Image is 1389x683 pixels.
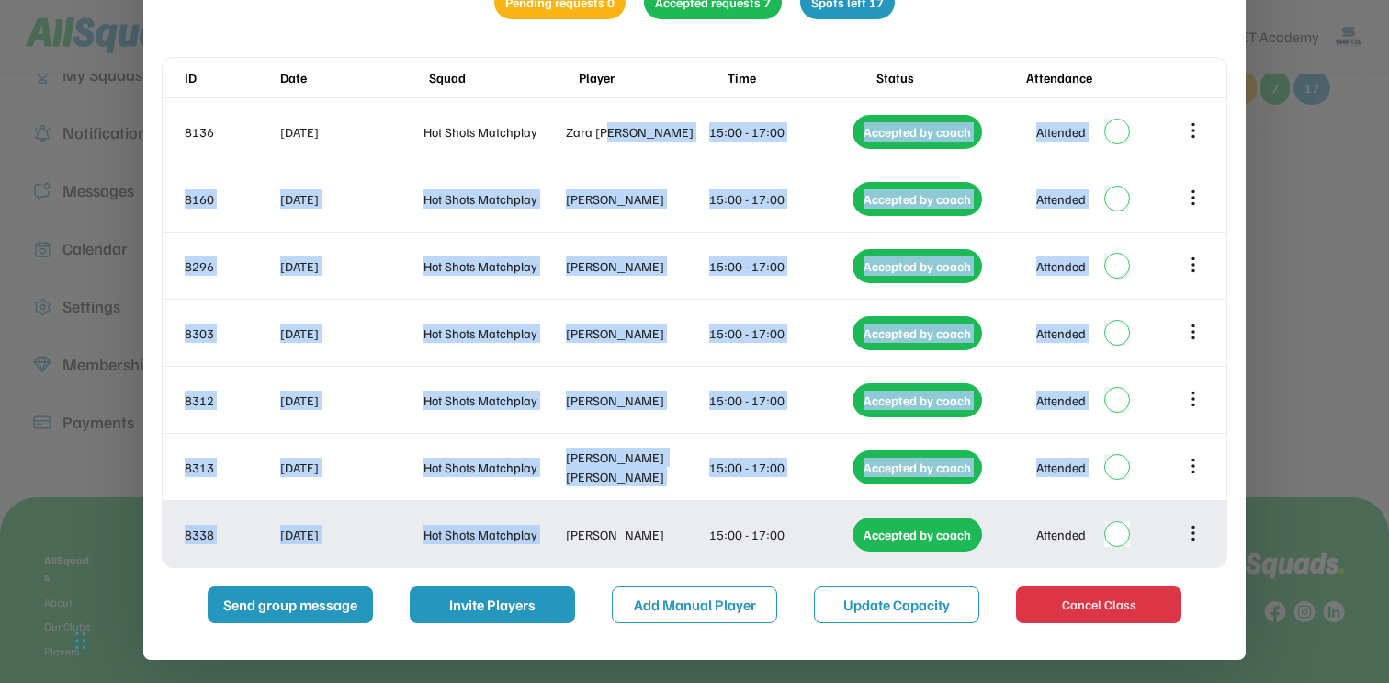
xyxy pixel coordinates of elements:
div: Accepted by coach [853,316,982,350]
div: Time [728,68,873,87]
div: 8136 [185,122,277,142]
div: [DATE] [280,256,420,276]
div: 8160 [185,189,277,209]
div: Hot Shots Matchplay [423,189,563,209]
div: 15:00 - 17:00 [709,256,849,276]
div: [PERSON_NAME] [566,324,706,343]
div: [DATE] [280,122,420,142]
div: Attended [1036,189,1086,209]
div: Hot Shots Matchplay [423,525,563,544]
div: 15:00 - 17:00 [709,458,849,477]
div: 8296 [185,256,277,276]
div: Hot Shots Matchplay [423,256,563,276]
div: Accepted by coach [853,383,982,417]
div: [PERSON_NAME] [566,256,706,276]
div: [PERSON_NAME] [PERSON_NAME] [566,448,706,486]
div: 8313 [185,458,277,477]
div: [PERSON_NAME] [566,525,706,544]
div: Accepted by coach [853,249,982,283]
div: Attended [1036,458,1086,477]
div: 15:00 - 17:00 [709,189,849,209]
div: Attendance [1026,68,1171,87]
div: Attended [1036,122,1086,142]
div: Player [579,68,724,87]
button: Update Capacity [814,586,979,623]
div: [PERSON_NAME] [566,189,706,209]
div: 8312 [185,391,277,410]
div: Zara [PERSON_NAME] [566,122,706,142]
div: 8338 [185,525,277,544]
button: Add Manual Player [612,586,777,623]
div: Attended [1036,391,1086,410]
div: Attended [1036,525,1086,544]
div: [DATE] [280,525,420,544]
button: Invite Players [410,586,575,623]
div: Hot Shots Matchplay [423,122,563,142]
div: Attended [1036,256,1086,276]
div: Squad [429,68,574,87]
div: [DATE] [280,189,420,209]
button: Send group message [208,586,373,623]
div: Accepted by coach [853,115,982,149]
div: ID [185,68,277,87]
div: 15:00 - 17:00 [709,525,849,544]
div: [DATE] [280,391,420,410]
div: Accepted by coach [853,518,982,552]
div: Hot Shots Matchplay [423,458,563,477]
div: 15:00 - 17:00 [709,122,849,142]
div: 8303 [185,324,277,343]
div: 15:00 - 17:00 [709,391,849,410]
div: Status [876,68,1022,87]
div: Hot Shots Matchplay [423,324,563,343]
div: [DATE] [280,324,420,343]
div: Hot Shots Matchplay [423,391,563,410]
div: 15:00 - 17:00 [709,324,849,343]
button: Cancel Class [1016,586,1181,623]
div: Attended [1036,324,1086,343]
div: [PERSON_NAME] [566,391,706,410]
div: Accepted by coach [853,182,982,216]
div: Accepted by coach [853,450,982,484]
div: [DATE] [280,458,420,477]
div: Date [280,68,425,87]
